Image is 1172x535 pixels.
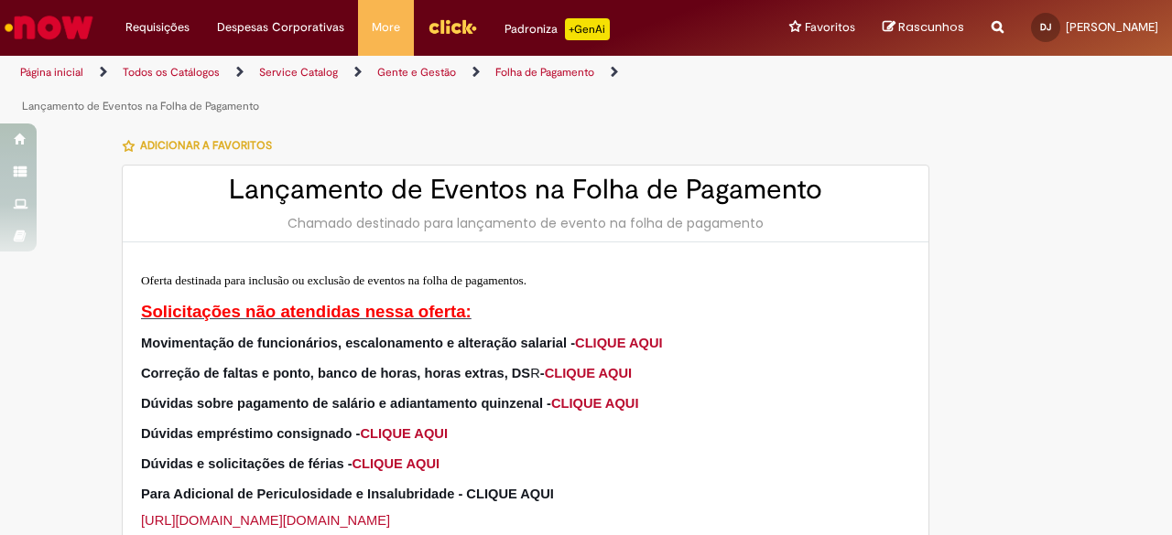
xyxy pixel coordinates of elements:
a: Folha de Pagamento [495,65,594,80]
span: Adicionar a Favoritos [140,138,272,153]
span: More [372,18,400,37]
a: [URL][DOMAIN_NAME][DOMAIN_NAME] [141,513,390,528]
div: Chamado destinado para lançamento de evento na folha de pagamento [141,214,910,232]
a: CLIQUE AQUI [353,456,440,471]
span: Dúvidas e solicitações de férias - [141,456,439,471]
span: - [540,366,632,380]
a: Rascunhos [883,19,964,37]
img: click_logo_yellow_360x200.png [428,13,477,40]
span: R [141,366,540,380]
span: Para Adicional de Periculosidade e Insalubridade - CLIQUE AQUI [141,487,554,501]
span: Movimentação de funcionários, escalonamento e alteração salarial - [141,336,663,350]
span: Dúvidas empréstimo consignado - [141,426,448,441]
img: ServiceNow [2,9,96,46]
span: Requisições [125,18,190,37]
a: CLIQUE AQUI [575,336,663,350]
a: Gente e Gestão [377,65,456,80]
span: Rascunhos [898,18,964,36]
button: Adicionar a Favoritos [122,126,282,165]
span: DJ [1040,21,1051,33]
a: Lançamento de Eventos na Folha de Pagamento [22,99,259,113]
ul: Trilhas de página [14,56,767,123]
a: Página inicial [20,65,83,80]
span: Favoritos [805,18,855,37]
span: Despesas Corporativas [217,18,344,37]
a: CLIQUE AQUI [545,366,633,380]
strong: Correção de faltas e ponto, banco de horas, horas extras, DS [141,366,530,380]
a: Todos os Catálogos [123,65,220,80]
span: Oferta destinada para inclusão ou exclusão de eventos na folha de pagamentos. [141,273,526,287]
div: Padroniza [505,18,610,40]
span: [PERSON_NAME] [1066,19,1158,35]
a: Service Catalog [259,65,338,80]
span: Dúvidas sobre pagamento de salário e adiantamento quinzenal - [141,396,638,411]
p: +GenAi [565,18,610,40]
a: CLIQUE AQUI [551,396,639,411]
a: CLIQUE AQUI [360,426,448,441]
h2: Lançamento de Eventos na Folha de Pagamento [141,175,910,205]
span: Solicitações não atendidas nessa oferta: [141,302,472,321]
